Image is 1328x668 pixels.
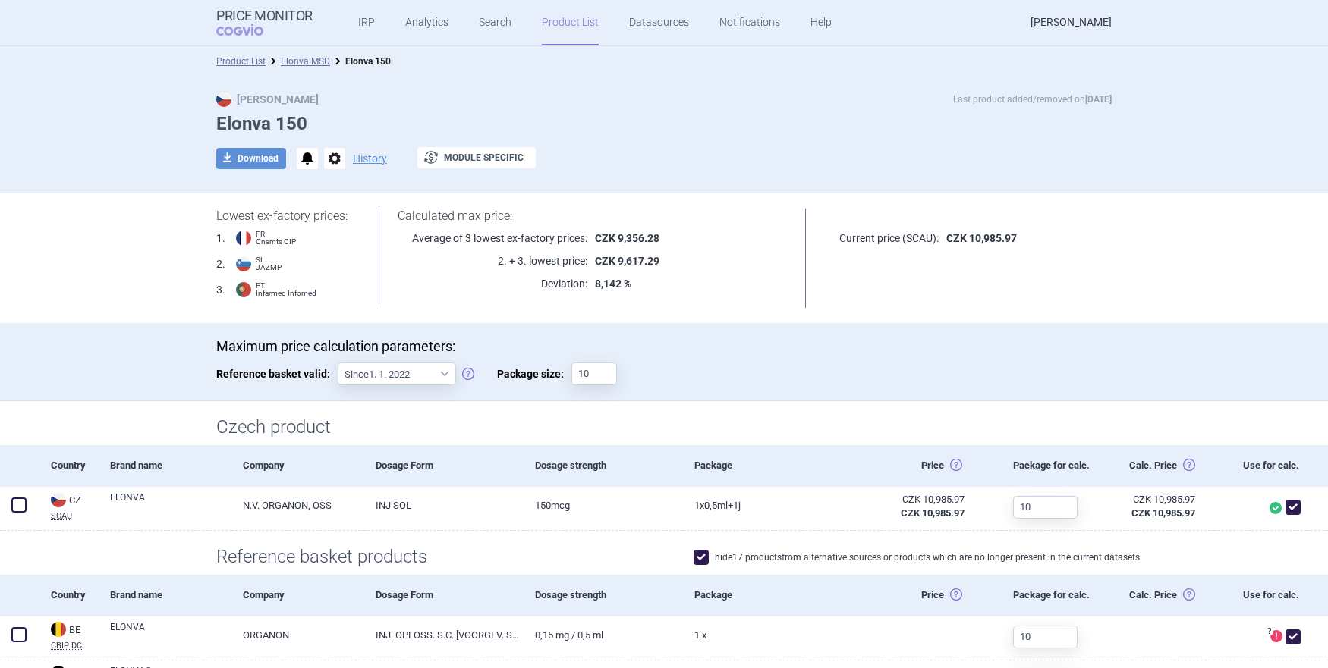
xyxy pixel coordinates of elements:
h1: Czech product [216,416,1112,438]
span: 1 . [216,231,225,246]
div: Brand name [99,445,231,486]
div: Calc. Price [1108,445,1214,486]
a: Price MonitorCOGVIO [216,8,313,37]
div: Dosage Form [364,575,524,616]
img: Belgium [51,622,66,637]
p: Average of 3 lowest ex-factory prices: [398,231,587,246]
div: Package for calc. [1002,445,1108,486]
p: Last product added/removed on [953,92,1112,107]
a: ORGANON [231,616,364,654]
abbr: CBIP DCI [51,641,99,650]
div: Package [683,575,842,616]
div: Country [39,575,99,616]
strong: [DATE] [1085,94,1112,105]
p: Deviation: [398,276,587,291]
a: 1X0,5ML+1J [683,487,842,524]
a: Elonva MSD [281,56,330,67]
a: INJ SOL [364,487,524,524]
div: Brand name [99,575,231,616]
strong: Price Monitor [216,8,313,24]
div: CZK 10,985.97 [854,493,965,506]
strong: Elonva 150 [345,56,391,67]
a: Product List [216,56,266,67]
p: Maximum price calculation parameters: [216,338,1112,355]
abbr: Česko ex-factory [854,493,965,520]
span: FR Cnamts CIP [256,231,296,246]
div: Company [231,575,364,616]
div: Dosage strength [524,445,683,486]
img: CZ [216,92,231,107]
a: 1 x [683,616,842,654]
span: COGVIO [216,24,285,36]
a: BEBECBIP DCI [39,620,99,650]
div: Dosage strength [524,575,683,616]
span: Package size: [497,362,571,385]
li: Elonva 150 [330,54,391,69]
a: 0,15 mg / 0,5 ml [524,616,683,654]
div: Country [39,445,99,486]
div: Package for calc. [1002,575,1108,616]
h1: Calculated max price: [398,209,788,223]
strong: [PERSON_NAME] [216,93,319,105]
strong: CZK 10,985.97 [901,507,965,519]
div: Price [842,575,1002,616]
a: CZCZSCAU [39,491,99,520]
p: 2. + 3. lowest price: [398,253,587,268]
span: ? [1264,627,1273,636]
button: History [353,153,387,164]
li: Elonva MSD [266,54,330,69]
div: Company [231,445,364,486]
img: Slovenia [236,256,251,271]
button: Download [216,148,286,169]
a: ELONVA [110,620,231,648]
span: SI JAZMP [256,256,282,271]
h1: Lowest ex-factory prices: [216,209,360,223]
strong: CZK 9,617.29 [595,255,659,267]
button: Module specific [417,147,536,168]
span: 3 . [216,282,225,297]
a: ELONVA [110,491,231,518]
span: Reference basket valid: [216,362,338,385]
h1: Reference basket products [216,546,1112,568]
h1: Elonva 150 [216,113,1112,135]
div: Price [842,445,1002,486]
div: Package [683,445,842,486]
label: hide 17 products from alternative sources or products which are no longer present in the current ... [694,550,1142,565]
input: 10 [1013,626,1078,648]
strong: CZK 10,985.97 [1131,507,1195,519]
img: Portugal [236,282,251,297]
div: CZ [51,492,99,509]
abbr: SCAU [51,512,99,520]
span: PT Infarmed Infomed [256,282,316,297]
input: 10 [1013,496,1078,519]
a: INJ. OPLOSS. S.C. [VOORGEV. SPUIT] [364,616,524,654]
strong: 8,142 % [595,278,631,290]
div: Calc. Price [1108,575,1214,616]
div: CZK 10,985.97 [1119,493,1195,506]
p: Current price (SCAU): [825,231,939,246]
div: Use for calc. [1214,445,1307,486]
strong: CZK 10,985.97 [946,232,1017,244]
select: Reference basket valid: [338,362,456,385]
input: Package size: [571,362,617,385]
div: BE [51,622,99,638]
span: 2 . [216,256,225,271]
img: France [236,231,251,246]
div: Use for calc. [1214,575,1307,616]
div: Dosage Form [364,445,524,486]
a: 150MCG [524,487,683,524]
a: N.V. ORGANON, OSS [231,487,364,524]
strong: CZK 9,356.28 [595,232,659,244]
li: Product List [216,54,266,69]
img: Czech Republic [51,492,66,507]
a: CZK 10,985.97CZK 10,985.97 [1108,487,1214,526]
